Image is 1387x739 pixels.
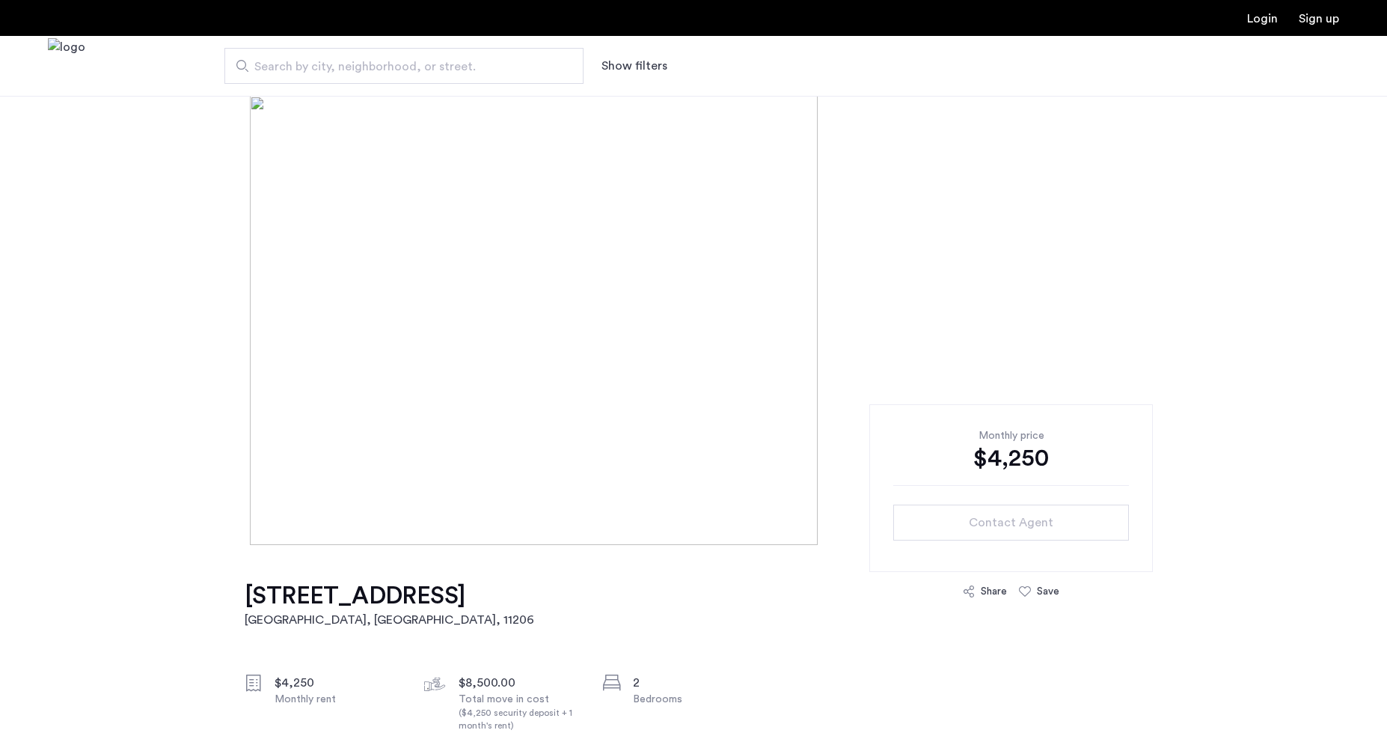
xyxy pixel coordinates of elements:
button: Show or hide filters [601,57,667,75]
span: Contact Agent [969,514,1053,532]
button: button [893,505,1129,541]
div: Total move in cost [459,692,584,732]
div: $4,250 [275,674,400,692]
img: logo [48,38,85,94]
div: ($4,250 security deposit + 1 month's rent) [459,707,584,732]
img: [object%20Object] [250,96,1138,545]
a: [STREET_ADDRESS][GEOGRAPHIC_DATA], [GEOGRAPHIC_DATA], 11206 [245,581,534,629]
div: Monthly price [893,428,1129,443]
input: Apartment Search [224,48,584,84]
h2: [GEOGRAPHIC_DATA], [GEOGRAPHIC_DATA] , 11206 [245,611,534,629]
div: Monthly rent [275,692,400,707]
a: Login [1247,13,1278,25]
a: Cazamio Logo [48,38,85,94]
h1: [STREET_ADDRESS] [245,581,534,611]
span: Search by city, neighborhood, or street. [254,58,542,76]
div: Save [1037,584,1059,599]
div: $4,250 [893,443,1129,473]
div: 2 [633,674,759,692]
div: $8,500.00 [459,674,584,692]
div: Share [981,584,1007,599]
div: Bedrooms [633,692,759,707]
a: Registration [1299,13,1339,25]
